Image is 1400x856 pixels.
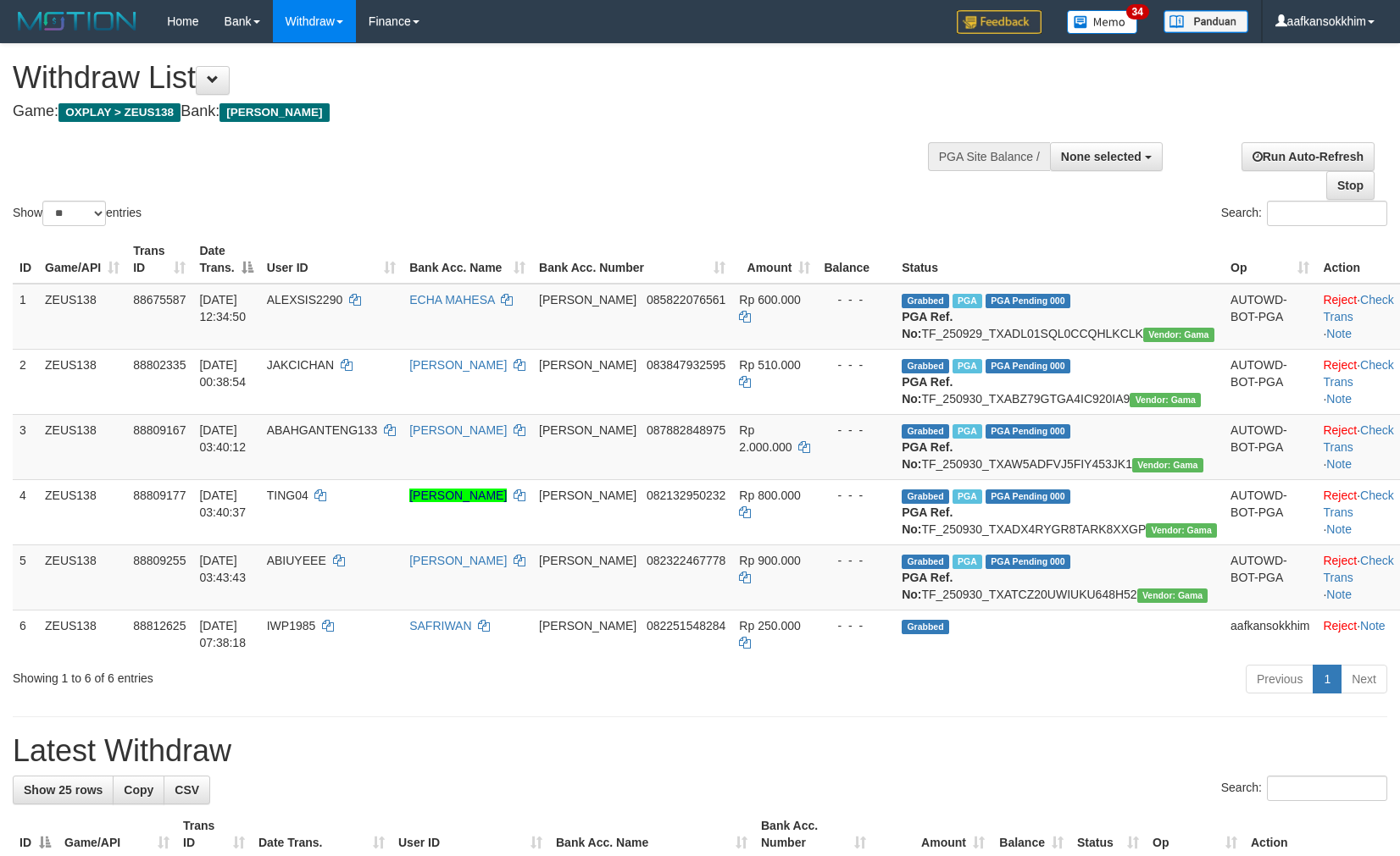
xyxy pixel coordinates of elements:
span: Grabbed [902,620,949,634]
span: Grabbed [902,489,949,504]
a: Check Trans [1323,293,1393,323]
span: [DATE] 00:38:54 [199,358,246,389]
div: - - - [824,617,888,634]
b: PGA Ref. No: [902,310,953,340]
a: Run Auto-Refresh [1242,142,1375,171]
td: AUTOWD-BOT-PGA [1224,284,1316,350]
div: - - - [824,356,888,373]
span: Rp 600.000 [739,293,800,307]
span: Grabbed [902,555,949,569]
div: - - - [824,291,888,308]
span: JAKCICHAN [267,358,334,372]
label: Search: [1221,776,1387,801]
td: · [1316,610,1400,658]
span: Marked by aaftanly [953,489,982,504]
span: PGA Pending [986,555,1070,569]
span: [DATE] 03:40:37 [199,489,246,519]
span: Marked by aafpengsreynich [953,294,982,308]
select: Showentries [42,201,106,226]
td: ZEUS138 [38,610,126,658]
h4: Game: Bank: [13,103,916,120]
span: 34 [1126,4,1149,19]
td: TF_250929_TXADL01SQL0CCQHLKCLK [895,284,1224,350]
span: [PERSON_NAME] [539,619,636,632]
input: Search: [1267,776,1387,801]
a: Reject [1323,293,1357,307]
span: Copy 083847932595 to clipboard [647,358,725,372]
a: Note [1326,588,1352,601]
span: 88812625 [133,619,186,632]
a: Reject [1323,619,1357,632]
td: AUTOWD-BOT-PGA [1224,414,1316,479]
a: ECHA MAHESA [409,293,494,307]
td: · · [1316,544,1400,610]
h1: Latest Withdraw [13,734,1387,768]
span: TING04 [267,489,308,502]
a: Check Trans [1323,489,1393,519]
td: · · [1316,414,1400,479]
td: 5 [13,544,38,610]
span: Show 25 rows [24,783,103,797]
th: ID [13,235,38,284]
th: Status [895,235,1224,284]
td: TF_250930_TXATCZ20UWIUKU648H52 [895,544,1224,610]
span: PGA Pending [986,424,1070,439]
span: Marked by aaftanly [953,555,982,569]
td: · · [1316,479,1400,544]
a: [PERSON_NAME] [409,489,507,502]
a: Reject [1323,423,1357,437]
b: PGA Ref. No: [902,505,953,536]
td: ZEUS138 [38,414,126,479]
span: Copy 085822076561 to clipboard [647,293,725,307]
span: Rp 250.000 [739,619,800,632]
a: [PERSON_NAME] [409,358,507,372]
span: PGA Pending [986,359,1070,373]
span: Copy 087882848975 to clipboard [647,423,725,437]
h1: Withdraw List [13,61,916,95]
a: Copy [113,776,164,804]
td: · · [1316,349,1400,414]
td: ZEUS138 [38,479,126,544]
td: 1 [13,284,38,350]
th: User ID: activate to sort column ascending [260,235,403,284]
td: 6 [13,610,38,658]
a: Note [1326,522,1352,536]
td: 2 [13,349,38,414]
a: Previous [1246,665,1314,693]
span: [PERSON_NAME] [539,489,636,502]
span: [DATE] 03:43:43 [199,554,246,584]
img: MOTION_logo.png [13,8,142,34]
th: Op: activate to sort column ascending [1224,235,1316,284]
td: TF_250930_TXABZ79GTGA4IC920IA9 [895,349,1224,414]
th: Date Trans.: activate to sort column descending [192,235,259,284]
span: Vendor URL: https://trx31.1velocity.biz [1132,458,1203,472]
span: Grabbed [902,294,949,308]
td: AUTOWD-BOT-PGA [1224,544,1316,610]
span: Vendor URL: https://trx31.1velocity.biz [1137,588,1208,603]
a: Check Trans [1323,554,1393,584]
span: Copy 082132950232 to clipboard [647,489,725,502]
button: None selected [1050,142,1163,171]
span: 88802335 [133,358,186,372]
a: Check Trans [1323,358,1393,389]
a: Stop [1326,171,1375,200]
span: ALEXSIS2290 [267,293,343,307]
th: Action [1316,235,1400,284]
a: Show 25 rows [13,776,114,804]
td: TF_250930_TXAW5ADFVJ5FIY453JK1 [895,414,1224,479]
span: Copy 082322467778 to clipboard [647,554,725,567]
div: - - - [824,487,888,504]
span: [PERSON_NAME] [539,358,636,372]
th: Balance [817,235,895,284]
span: [DATE] 03:40:12 [199,423,246,454]
img: Feedback.jpg [957,10,1042,34]
label: Search: [1221,201,1387,226]
span: None selected [1061,150,1142,163]
span: Vendor URL: https://trx31.1velocity.biz [1143,328,1214,342]
a: [PERSON_NAME] [409,423,507,437]
span: 88809177 [133,489,186,502]
span: Rp 510.000 [739,358,800,372]
a: Note [1326,392,1352,406]
th: Game/API: activate to sort column ascending [38,235,126,284]
span: [PERSON_NAME] [539,554,636,567]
